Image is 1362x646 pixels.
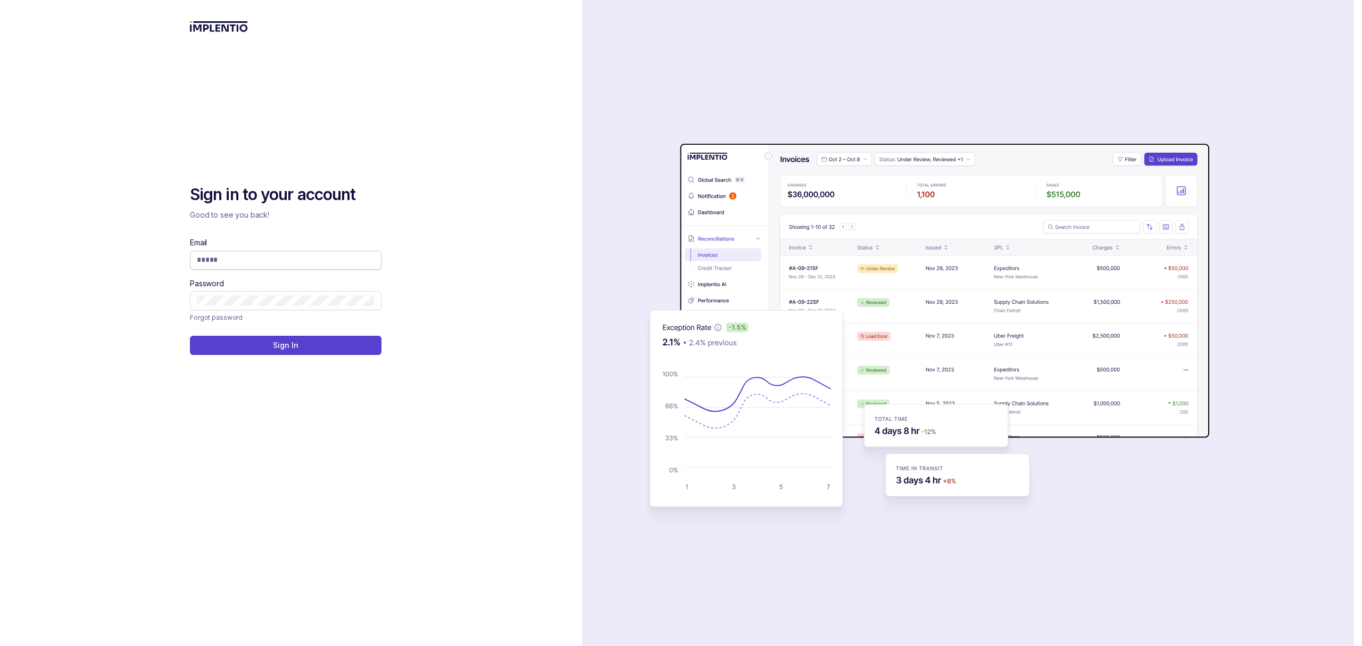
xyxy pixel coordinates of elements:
img: signin-background.svg [612,110,1213,536]
a: Link Forgot password [190,312,243,323]
button: Sign In [190,336,381,355]
label: Password [190,278,224,289]
img: logo [190,21,248,32]
p: Good to see you back! [190,210,381,220]
p: Forgot password [190,312,243,323]
p: Sign In [273,340,298,351]
h2: Sign in to your account [190,184,381,205]
label: Email [190,237,207,248]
